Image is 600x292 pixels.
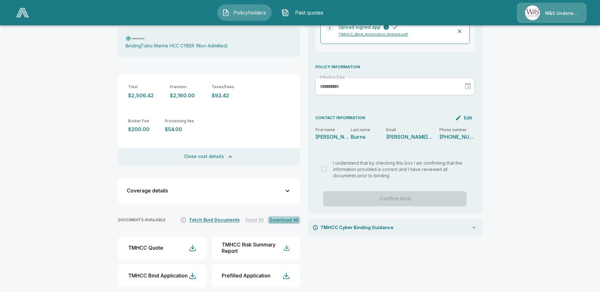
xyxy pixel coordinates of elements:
button: Policyholders IconPolicyholders [217,4,272,21]
p: $92.42 [212,93,248,99]
p: Upload signed app [338,24,380,30]
button: TMHCC Quote [118,237,207,259]
button: Download All [268,216,300,224]
p: $2,506.42 [128,93,165,99]
p: CONTACT INFORMATION [315,115,365,121]
button: TMHCC Risk Summary Report [212,237,300,259]
p: First name [315,128,351,132]
p: $54.00 [165,126,201,132]
img: Past quotes Icon [281,9,289,16]
p: POLICY INFORMATION [315,64,475,70]
div: TMHCC Risk Summary Report [222,242,283,254]
img: AA Logo [16,8,29,17]
p: Phone number [439,128,475,132]
p: $200.00 [128,126,165,132]
p: Email [386,128,439,132]
span: I understand that by checking this box I am confirming that the information provided is correct a... [333,160,462,178]
p: Burns [351,134,386,139]
p: Taxes/Fees [212,85,248,89]
div: Coverage details [127,188,284,193]
span: Policyholders [232,9,267,16]
p: Paul [315,134,351,139]
p: Processing fee [165,119,201,124]
button: A signed copy of the submitted cyber application [383,24,389,30]
button: Close cost details [118,148,300,166]
button: TMHCC Bind Application [118,265,207,287]
div: TMHCC Quote [128,245,163,251]
p: 215-757-8886 [439,134,475,139]
p: DOCUMENTS AVAILABLE [118,218,165,222]
button: Edit [454,113,475,123]
img: Carrier Logo [126,35,145,42]
button: Coverage details [122,182,296,200]
p: Premium [170,85,207,89]
img: Policyholders Icon [222,9,230,16]
p: tina@burnsautogroup.com [386,134,434,139]
p: Binding Tokio Marine HCC CYBER (Non-Admitted) [126,43,228,49]
p: 1 [329,26,330,32]
button: Fetch Bind Documents [188,216,241,224]
div: TMHCC Bind Application [128,273,188,279]
p: Broker Fee [128,119,165,124]
p: Total [128,85,165,89]
p: TMHCC Cyber Binding Guidance [320,224,393,231]
p: TMHCC_Bind_Application_Signed.pdf [338,32,450,37]
button: Past quotes IconPast quotes [277,4,331,21]
svg: It's not guaranteed that the documents are available. Some carriers can take up to 72 hours to pr... [180,217,187,223]
p: Last name [351,128,386,132]
button: Prefilled Application [212,265,300,287]
span: Past quotes [292,9,326,16]
div: Prefilled Application [222,273,270,279]
p: $2,160.00 [170,93,207,99]
label: Effective Date [320,75,345,80]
